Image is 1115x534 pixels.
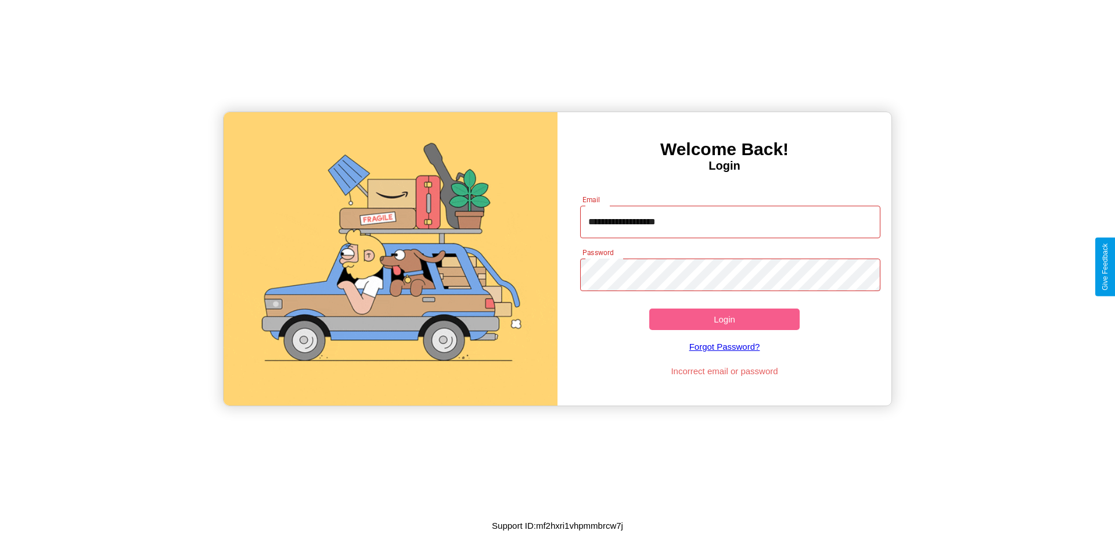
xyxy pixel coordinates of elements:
[582,248,613,257] label: Password
[1101,243,1109,291] div: Give Feedback
[557,139,891,159] h3: Welcome Back!
[557,159,891,173] h4: Login
[649,309,800,330] button: Login
[224,112,557,406] img: gif
[574,330,875,363] a: Forgot Password?
[492,518,623,533] p: Support ID: mf2hxri1vhpmmbrcw7j
[582,195,600,205] label: Email
[574,363,875,379] p: Incorrect email or password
